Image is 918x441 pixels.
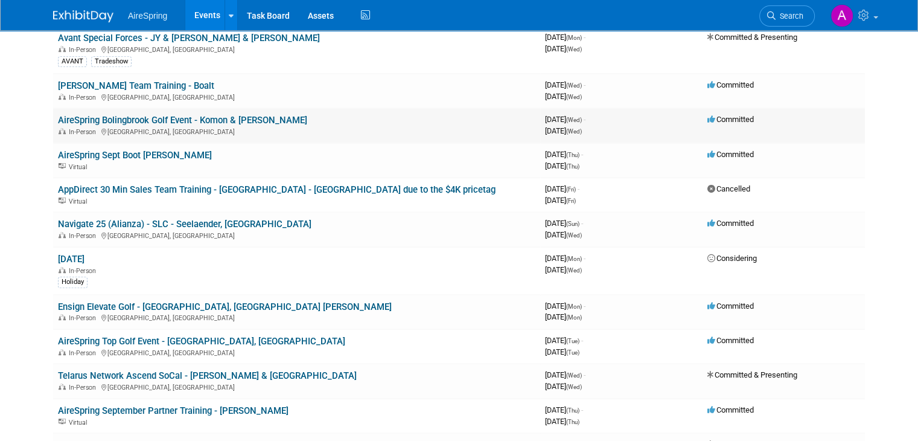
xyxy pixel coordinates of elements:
img: Virtual Event [59,419,66,425]
span: [DATE] [545,382,582,391]
span: (Tue) [566,338,579,344]
span: (Wed) [566,372,582,379]
span: [DATE] [545,254,585,263]
span: [DATE] [545,161,579,170]
span: In-Person [69,267,100,275]
span: (Mon) [566,34,582,41]
span: In-Person [69,384,100,391]
span: [DATE] [545,312,582,321]
span: (Wed) [566,94,582,100]
span: Committed [707,336,754,345]
span: Committed & Presenting [707,370,797,379]
span: Cancelled [707,184,750,193]
span: In-Person [69,128,100,136]
span: [DATE] [545,336,583,345]
span: Virtual [69,198,91,205]
span: - [584,254,585,263]
a: Ensign Elevate Golf - [GEOGRAPHIC_DATA], [GEOGRAPHIC_DATA] [PERSON_NAME] [58,301,392,312]
a: [PERSON_NAME] Team Training - Boalt [58,80,214,91]
img: In-Person Event [59,128,66,134]
img: ExhibitDay [53,10,113,22]
span: AireSpring [128,11,167,21]
span: Committed [707,405,754,414]
div: [GEOGRAPHIC_DATA], [GEOGRAPHIC_DATA] [58,44,535,54]
a: Avant Special Forces - JY & [PERSON_NAME] & [PERSON_NAME] [58,33,320,43]
span: Committed [707,219,754,228]
span: [DATE] [545,417,579,426]
img: Angie Handal [830,4,853,27]
span: Virtual [69,163,91,171]
span: [DATE] [545,196,576,205]
span: (Mon) [566,314,582,321]
div: [GEOGRAPHIC_DATA], [GEOGRAPHIC_DATA] [58,312,535,322]
img: In-Person Event [59,384,66,390]
span: (Wed) [566,384,582,390]
span: In-Person [69,46,100,54]
span: (Wed) [566,128,582,135]
span: [DATE] [545,115,585,124]
span: - [584,370,585,379]
span: - [581,336,583,345]
a: AireSpring Bolingbrook Golf Event - Komon & [PERSON_NAME] [58,115,307,126]
span: (Thu) [566,419,579,425]
span: [DATE] [545,265,582,274]
span: Committed & Presenting [707,33,797,42]
span: (Mon) [566,256,582,262]
img: Virtual Event [59,198,66,204]
span: (Wed) [566,117,582,123]
a: [DATE] [58,254,84,265]
span: [DATE] [545,370,585,379]
span: [DATE] [545,184,579,193]
img: In-Person Event [59,232,66,238]
img: Virtual Event [59,163,66,169]
span: (Fri) [566,198,576,204]
span: - [581,405,583,414]
img: In-Person Event [59,267,66,273]
span: Considering [707,254,757,263]
span: [DATE] [545,347,579,356]
span: Virtual [69,419,91,427]
div: [GEOGRAPHIC_DATA], [GEOGRAPHIC_DATA] [58,230,535,240]
span: (Wed) [566,267,582,274]
span: [DATE] [545,80,585,89]
span: - [581,219,583,228]
span: (Thu) [566,152,579,158]
div: [GEOGRAPHIC_DATA], [GEOGRAPHIC_DATA] [58,126,535,136]
a: Search [759,5,815,27]
img: In-Person Event [59,314,66,320]
a: AireSpring Top Golf Event - [GEOGRAPHIC_DATA], [GEOGRAPHIC_DATA] [58,336,345,347]
span: (Tue) [566,349,579,356]
span: - [584,301,585,311]
div: [GEOGRAPHIC_DATA], [GEOGRAPHIC_DATA] [58,347,535,357]
span: In-Person [69,349,100,357]
a: Navigate 25 (Alianza) - SLC - Seelaender, [GEOGRAPHIC_DATA] [58,219,311,230]
span: (Wed) [566,232,582,239]
span: Committed [707,115,754,124]
div: AVANT [58,56,87,67]
span: [DATE] [545,405,583,414]
span: Committed [707,301,754,311]
span: In-Person [69,314,100,322]
span: (Wed) [566,46,582,53]
a: AireSpring Sept Boot [PERSON_NAME] [58,150,212,161]
img: In-Person Event [59,349,66,355]
a: Telarus Network Ascend SoCal - [PERSON_NAME] & [GEOGRAPHIC_DATA] [58,370,357,381]
span: (Mon) [566,303,582,310]
span: - [581,150,583,159]
span: Search [776,11,803,21]
span: (Sun) [566,220,579,227]
span: In-Person [69,232,100,240]
span: [DATE] [545,150,583,159]
span: [DATE] [545,92,582,101]
div: Holiday [58,277,88,288]
span: [DATE] [545,126,582,135]
span: Committed [707,150,754,159]
span: [DATE] [545,44,582,53]
div: Tradeshow [91,56,132,67]
span: - [584,33,585,42]
span: - [584,80,585,89]
span: [DATE] [545,33,585,42]
span: In-Person [69,94,100,101]
span: [DATE] [545,219,583,228]
div: [GEOGRAPHIC_DATA], [GEOGRAPHIC_DATA] [58,382,535,391]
